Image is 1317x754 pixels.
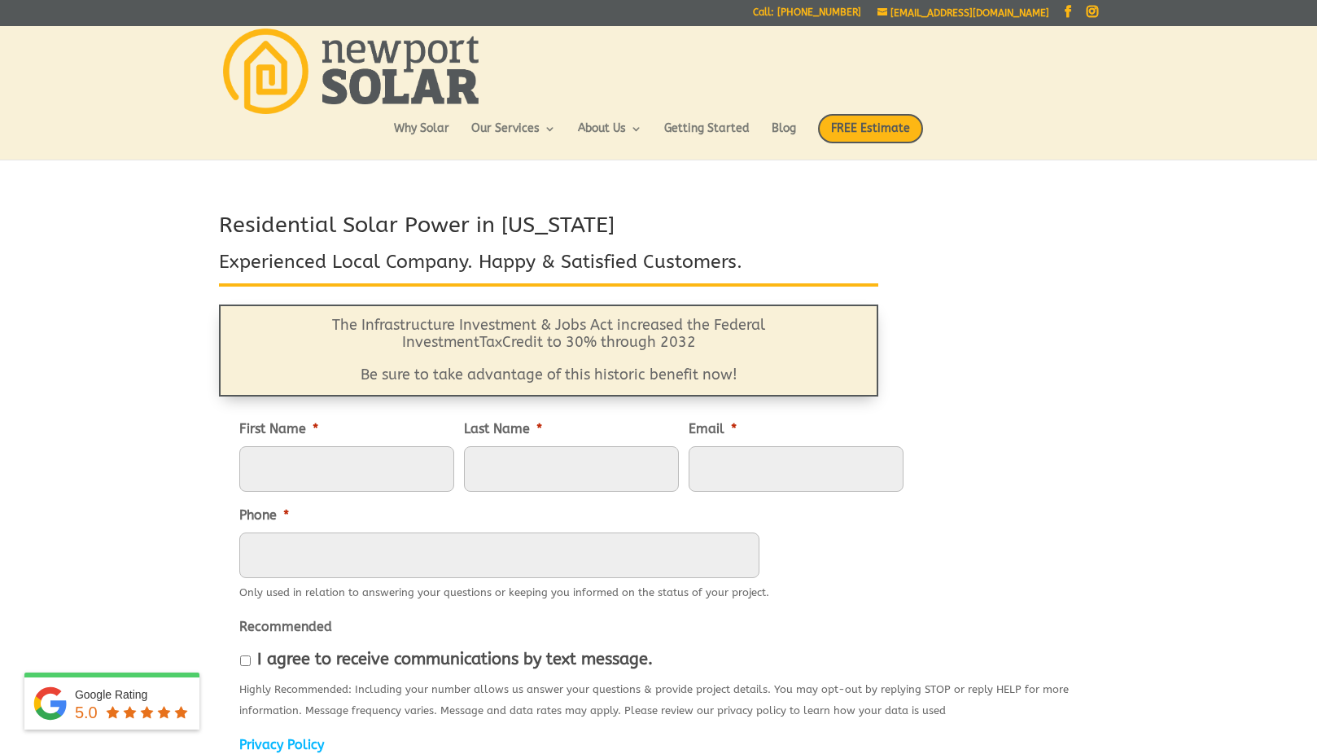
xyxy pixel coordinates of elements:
[257,651,653,669] label: I agree to receive communications by text message.
[772,123,796,151] a: Blog
[689,421,737,438] label: Email
[219,249,878,283] h3: Experienced Local Company. Happy & Satisfied Customers.
[75,686,191,703] div: Google Rating
[239,421,318,438] label: First Name
[877,7,1049,19] a: [EMAIL_ADDRESS][DOMAIN_NAME]
[818,114,923,160] a: FREE Estimate
[753,7,861,24] a: Call: [PHONE_NUMBER]
[239,619,332,636] label: Recommended
[75,704,98,721] span: 5.0
[394,123,449,151] a: Why Solar
[464,421,542,438] label: Last Name
[239,737,324,752] a: Privacy Policy
[239,675,1078,721] div: Highly Recommended: Including your number allows us answer your questions & provide project detai...
[818,114,923,143] span: FREE Estimate
[578,123,642,151] a: About Us
[239,507,289,524] label: Phone
[479,333,502,351] span: Tax
[239,578,769,603] div: Only used in relation to answering your questions or keeping you informed on the status of your p...
[223,28,479,114] img: Newport Solar | Solar Energy Optimized.
[471,123,556,151] a: Our Services
[260,317,837,366] p: The Infrastructure Investment & Jobs Act increased the Federal Investment Credit to 30% through 2032
[219,210,878,249] h2: Residential Solar Power in [US_STATE]
[664,123,750,151] a: Getting Started
[260,366,837,384] p: Be sure to take advantage of this historic benefit now!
